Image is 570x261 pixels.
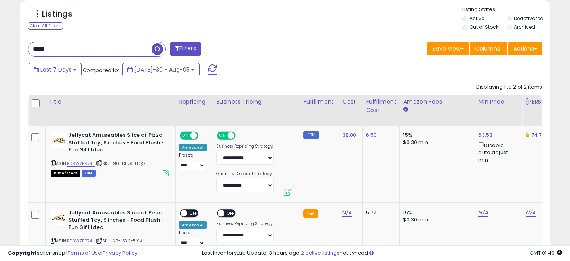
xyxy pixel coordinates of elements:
a: N/A [526,209,535,217]
a: 74.71 [531,131,543,139]
div: Cost [342,98,359,106]
div: $0.30 min [403,139,469,146]
div: ASIN: [51,132,169,176]
span: | SKU: G0-DIN9-ITQO [96,160,145,166]
div: Amazon Fees [403,98,471,106]
span: All listings that are currently out of stock and unavailable for purchase on Amazon [51,170,80,177]
div: seller snap | | [8,250,137,257]
img: 411T2H+h2kL._SL40_.jpg [51,209,66,225]
a: 6.50 [366,131,377,139]
span: Compared to: [83,66,119,74]
label: Deactivated [514,15,543,22]
div: Fulfillment [303,98,335,106]
span: OFF [225,210,237,217]
span: 2025-08-15 01:49 GMT [530,249,562,257]
button: Actions [508,42,542,55]
b: Jellycat Amuseables Slice of Pizza Stuffed Toy, 9 inches - Food Plush - Fun Gift Idea [68,209,165,233]
div: Amazon AI [179,221,207,229]
h5: Listings [42,9,72,20]
div: $0.30 min [403,216,469,223]
span: OFF [187,210,200,217]
span: ON [180,132,190,139]
div: 15% [403,132,469,139]
span: FBM [82,170,96,177]
label: Business Repricing Strategy: [216,221,274,227]
b: Jellycat Amuseables Slice of Pizza Stuffed Toy, 9 inches - Food Plush - Fun Gift Idea [68,132,165,156]
img: 411T2H+h2kL._SL40_.jpg [51,132,66,148]
span: OFF [197,132,210,139]
a: N/A [478,209,488,217]
button: [DATE]-30 - Aug-05 [122,63,199,76]
div: 15% [403,209,469,216]
a: Privacy Policy [103,249,137,257]
div: Displaying 1 to 2 of 2 items [476,83,542,91]
p: Listing States: [462,6,551,13]
div: Preset: [179,230,207,248]
div: 5.77 [366,209,393,216]
div: Repricing [179,98,209,106]
a: 38.00 [342,131,357,139]
div: Title [49,98,172,106]
a: B0BW7F974J [67,160,95,167]
span: OFF [234,132,247,139]
div: Preset: [179,153,207,170]
label: Active [469,15,484,22]
div: Clear All Filters [28,22,63,30]
span: [DATE]-30 - Aug-05 [134,66,190,74]
div: Disable auto adjust min [478,141,516,164]
div: Last InventoryLab Update: 3 hours ago, not synced. [202,250,562,257]
label: Business Repricing Strategy: [216,144,274,149]
label: Quantity Discount Strategy: [216,171,274,177]
small: FBM [303,131,319,139]
a: 63.53 [478,131,492,139]
span: Columns [475,45,500,53]
span: ON [218,132,228,139]
label: Out of Stock [469,24,498,30]
div: Min Price [478,98,519,106]
div: Business Pricing [216,98,296,106]
a: 2 active listings [301,249,340,257]
i: This overrides the store level Dynamic Max Price for this listing [526,132,529,138]
button: Filters [170,42,201,56]
button: Last 7 Days [28,63,82,76]
button: Save View [427,42,469,55]
div: Amazon AI [179,144,207,151]
small: FBA [303,209,318,218]
label: Archived [514,24,535,30]
div: Fulfillment Cost [366,98,396,114]
a: Terms of Use [68,249,101,257]
strong: Copyright [8,249,37,257]
span: Last 7 Days [40,66,72,74]
a: N/A [342,209,352,217]
small: Amazon Fees. [403,106,408,113]
button: Columns [470,42,507,55]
